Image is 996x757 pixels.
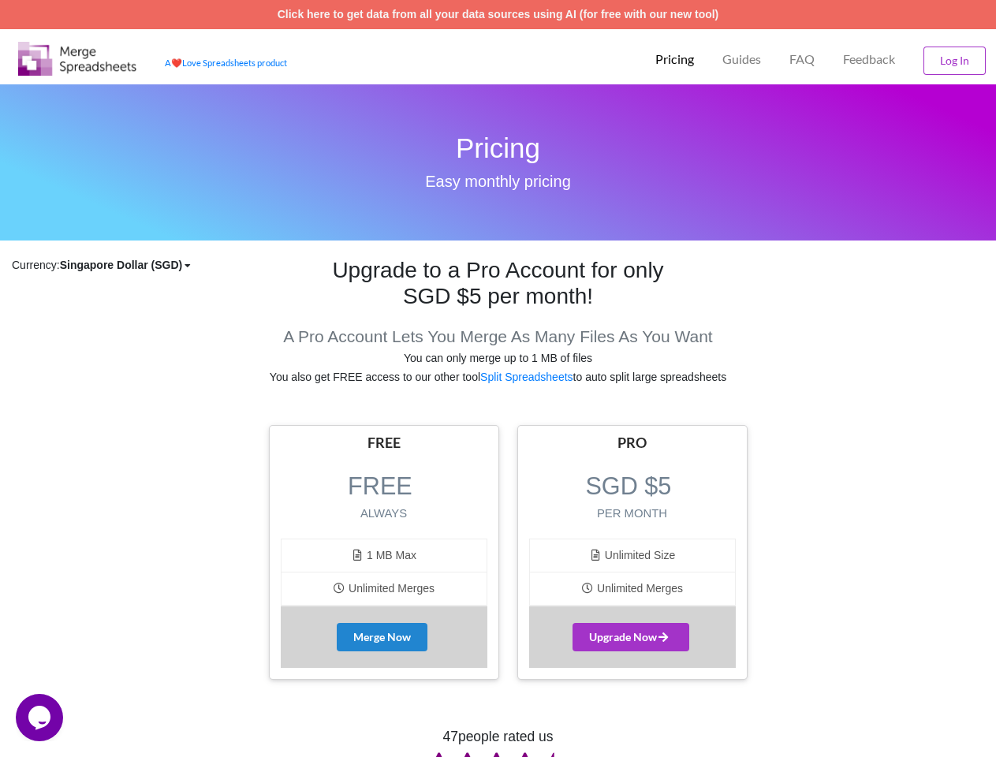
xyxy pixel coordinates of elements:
h2: Upgrade to a Pro Account for only SGD $5 per month! [332,257,664,310]
button: Upgrade Now [573,623,689,651]
div: PRO [529,434,736,452]
span: FREE [348,472,412,499]
p: Currency: [12,257,324,273]
span: PER MONTH [529,505,736,522]
img: Logo.png [18,42,136,76]
a: Click here to get data from all your data sources using AI (for free with our new tool) [278,8,719,21]
div: FREE [281,434,487,452]
iframe: chat widget [16,694,66,741]
p: Guides [722,51,761,68]
a: AheartLove Spreadsheets product [165,58,287,68]
span: SGD $5 [585,472,671,499]
span: ALWAYS [281,505,487,522]
span: Feedback [843,53,895,65]
span: Unlimited Merges [333,582,435,595]
button: Merge Now [337,623,427,651]
span: Unlimited Merges [581,582,683,595]
div: Singapore Dollar (SGD) [60,257,183,273]
span: Unlimited Size [589,549,676,561]
span: Upgrade Now [589,630,673,643]
p: Pricing [655,51,694,68]
span: heart [171,58,182,68]
p: FAQ [789,51,815,68]
a: Split Spreadsheets [480,371,573,383]
button: Log In [923,47,986,75]
span: 1 MB Max [351,549,416,561]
